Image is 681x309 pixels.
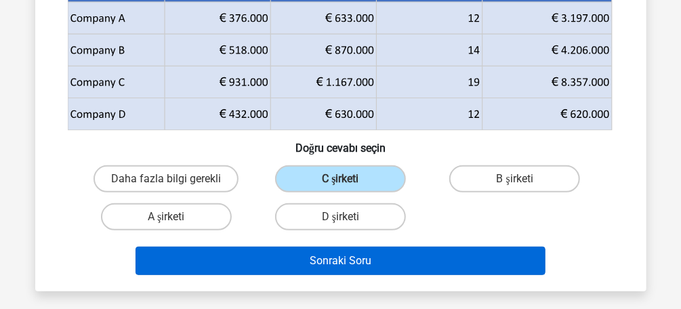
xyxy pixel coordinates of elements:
label: A şirketi [101,203,232,230]
h6: Doğru cevabı seçin [57,131,625,154]
label: Daha fazla bilgi gerekli [94,165,239,192]
label: B şirketi [449,165,580,192]
button: Sonraki Soru [136,247,545,275]
label: D şirketi [275,203,406,230]
label: C şirketi [275,165,406,192]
